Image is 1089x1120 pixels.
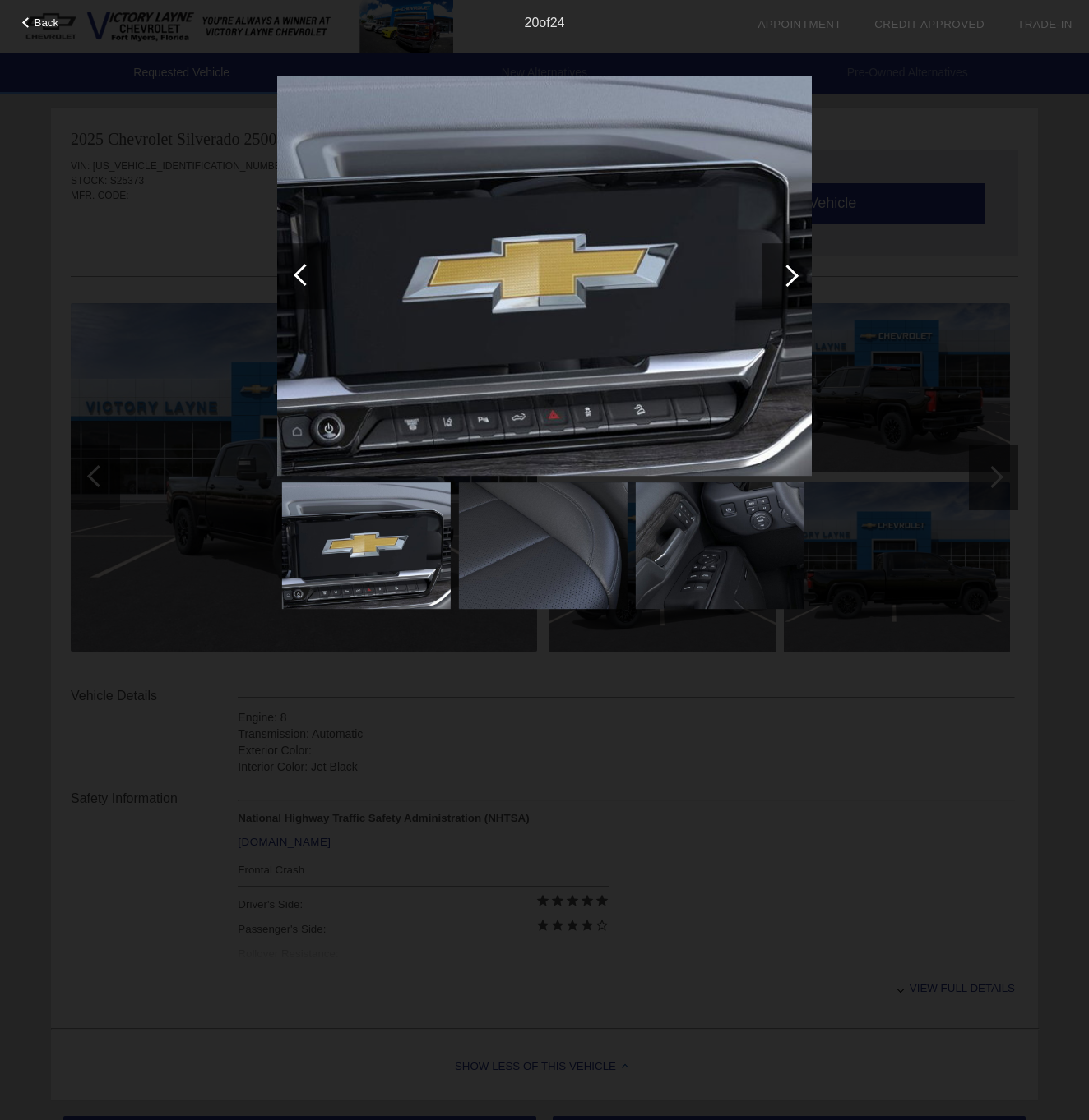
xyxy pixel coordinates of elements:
[459,482,628,609] img: 2025-chevrolet-silverado-2500-crew-pickup-21.jpg
[1017,18,1073,30] a: Trade-In
[525,16,540,30] span: 20
[282,482,451,609] img: 2025-chevrolet-silverado-2500-crew-pickup-20.jpg
[874,18,985,30] a: Credit Approved
[277,76,812,477] img: 2025-chevrolet-silverado-2500-crew-pickup-20.jpg
[550,16,565,30] span: 24
[758,18,841,30] a: Appointment
[636,482,804,609] img: 2025-chevrolet-silverado-2500-crew-pickup-22.jpg
[35,16,59,29] span: Back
